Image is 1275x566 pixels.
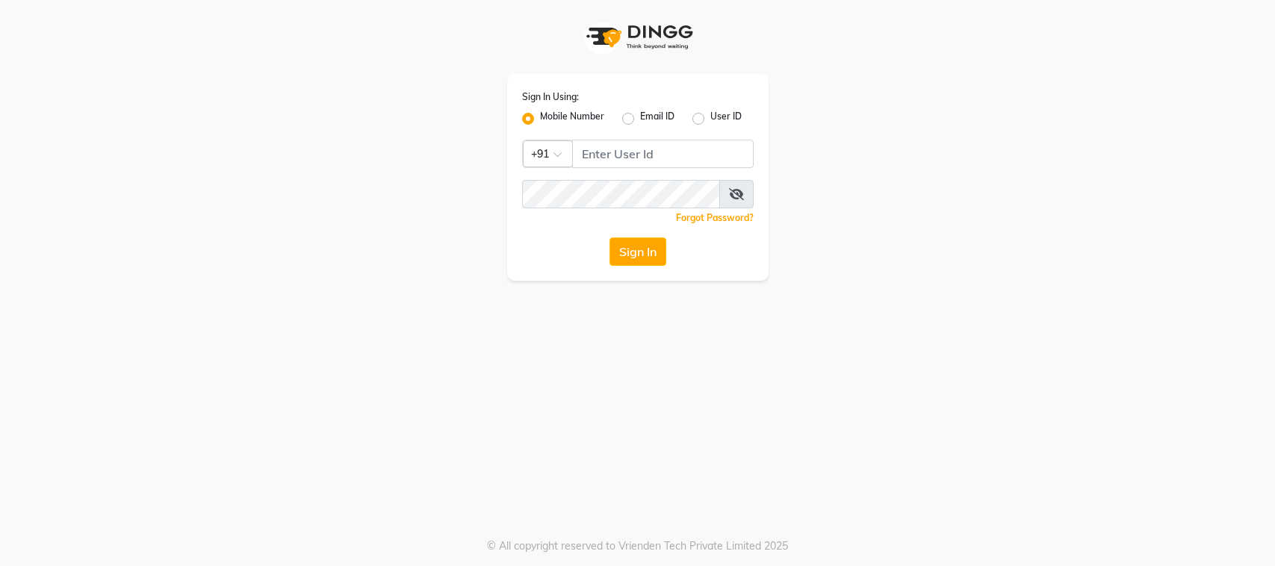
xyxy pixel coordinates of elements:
button: Sign In [609,237,666,266]
label: Email ID [640,110,674,128]
a: Forgot Password? [676,212,754,223]
label: Mobile Number [540,110,604,128]
input: Username [522,180,720,208]
label: Sign In Using: [522,90,579,104]
input: Username [572,140,754,168]
img: logo1.svg [578,15,698,59]
label: User ID [710,110,742,128]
